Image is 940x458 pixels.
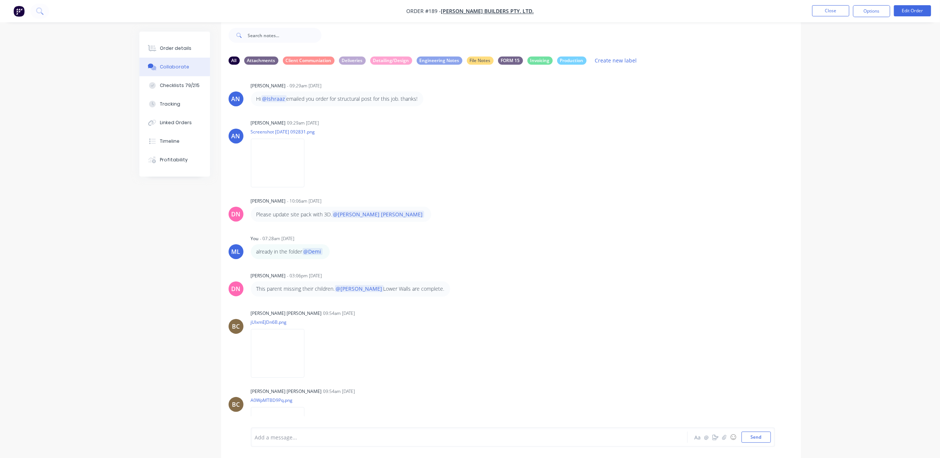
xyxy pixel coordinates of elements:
[231,210,240,219] div: DN
[591,55,641,65] button: Create new label
[139,151,210,169] button: Profitability
[260,235,295,242] div: - 07:28am [DATE]
[229,57,240,65] div: All
[467,57,494,65] div: File Notes
[256,210,426,218] div: Please update site pack with 3D.
[13,6,25,17] img: Factory
[231,284,240,293] div: DN
[160,138,180,145] div: Timeline
[139,132,210,151] button: Timeline
[441,8,534,15] a: [PERSON_NAME] Builders Pty. Ltd.
[160,101,180,107] div: Tracking
[251,310,322,317] div: [PERSON_NAME] [PERSON_NAME]
[251,319,312,325] p: jUlxmEJDn6B.png
[812,5,849,16] button: Close
[287,83,322,89] div: - 09:29am [DATE]
[406,8,441,15] span: Order #189 -
[283,57,335,65] div: Client Communiation
[248,28,322,43] input: Search notes...
[853,5,890,17] button: Options
[139,39,210,58] button: Order details
[232,132,240,141] div: AN
[139,76,210,95] button: Checklists 79/215
[729,433,738,442] button: ☺
[339,57,366,65] div: Deliveries
[251,83,286,89] div: [PERSON_NAME]
[160,119,192,126] div: Linked Orders
[742,432,771,443] button: Send
[160,157,188,163] div: Profitability
[251,397,312,403] p: A0WpMTBD9Pq.png
[287,120,319,126] div: 09:29am [DATE]
[251,388,322,395] div: [PERSON_NAME] [PERSON_NAME]
[256,248,324,255] p: already in the folder
[287,198,322,204] div: - 10:06am [DATE]
[251,198,286,204] div: [PERSON_NAME]
[693,433,702,442] button: Aa
[251,120,286,126] div: [PERSON_NAME]
[557,57,587,65] div: Production
[894,5,931,16] button: Edit Order
[323,388,355,395] div: 09:54am [DATE]
[527,57,553,65] div: Invoicing
[332,211,424,218] span: @[PERSON_NAME] [PERSON_NAME]
[139,58,210,76] button: Collaborate
[702,433,711,442] button: @
[498,57,523,65] div: FORM 15
[232,400,240,409] div: BC
[256,95,418,103] p: Hi emailed you order for structural post for this job. thanks!
[251,272,286,279] div: [PERSON_NAME]
[160,64,189,70] div: Collaborate
[251,129,315,135] p: Screenshot [DATE] 092831.png
[261,95,287,102] span: @Ishraaz
[232,94,240,103] div: AN
[251,235,259,242] div: You
[370,57,412,65] div: Detailing/Design
[287,272,322,279] div: - 03:06pm [DATE]
[417,57,462,65] div: Engineering Notes
[160,45,191,52] div: Order details
[244,57,278,65] div: Attachments
[139,113,210,132] button: Linked Orders
[139,95,210,113] button: Tracking
[160,82,200,89] div: Checklists 79/215
[232,322,240,331] div: BC
[335,285,384,292] span: @[PERSON_NAME]
[232,247,240,256] div: ML
[303,248,323,255] span: @Demi
[323,310,355,317] div: 09:54am [DATE]
[256,285,445,293] p: This parent missing their children. Lower Walls are complete.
